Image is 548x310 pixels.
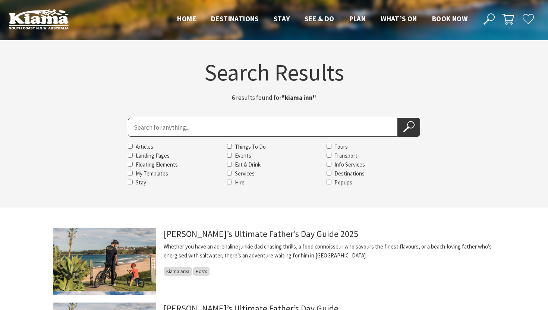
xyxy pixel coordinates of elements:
label: Services [235,170,255,177]
input: Search for: [128,118,398,137]
span: Book now [432,14,467,23]
span: What’s On [381,14,417,23]
nav: Main Menu [170,13,475,25]
label: Floating Elements [136,161,178,168]
strong: "kiama inn" [281,94,316,102]
label: Events [235,152,251,159]
label: Hire [235,179,245,186]
label: Eat & Drink [235,161,261,168]
h1: Search Results [53,61,495,84]
p: Whether you have an adrenaline junkie dad chasing thrills, a food connoisseur who savours the fin... [164,242,495,260]
label: Landing Pages [136,152,170,159]
label: My Templates [136,170,168,177]
label: Info Services [334,161,365,168]
label: Articles [136,143,153,150]
label: Destinations [334,170,365,177]
a: [PERSON_NAME]’s Ultimate Father’s Day Guide 2025 [164,228,358,240]
label: Popups [334,179,352,186]
span: See & Do [305,14,334,23]
label: Tours [334,143,348,150]
span: Posts [193,267,210,276]
label: Stay [136,179,146,186]
span: Plan [349,14,366,23]
span: Home [177,14,196,23]
span: Stay [274,14,290,23]
span: Kiama Area [164,267,192,276]
span: Destinations [211,14,259,23]
p: 6 results found for [181,93,367,103]
img: Kiama Logo [9,9,69,29]
label: Things To Do [235,143,266,150]
label: Transport [334,152,358,159]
